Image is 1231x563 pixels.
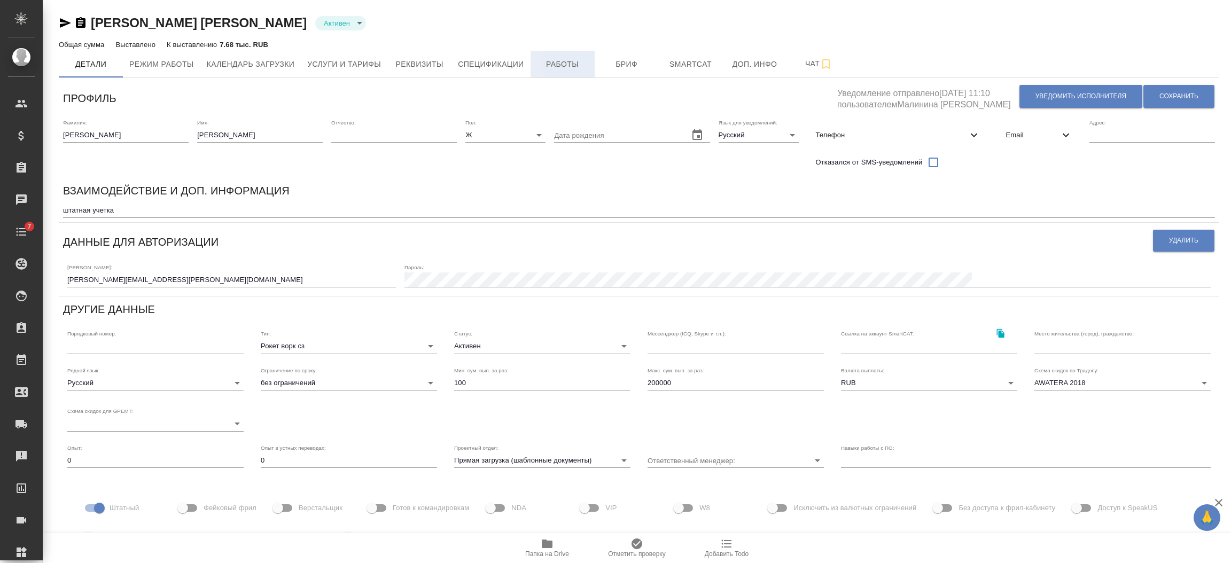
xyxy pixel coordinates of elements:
div: AWATERA 2018 [1034,376,1211,390]
span: Доступ к SpeakUS [1097,503,1157,513]
span: VIP [605,503,617,513]
span: Бриф [601,58,652,71]
button: Скопировать ссылку для ЯМессенджера [59,17,72,29]
label: Отчество: [331,120,356,125]
span: Услуги и тарифы [307,58,381,71]
p: Выставлено [115,41,158,49]
span: Доп. инфо [729,58,781,71]
div: Активен [454,339,630,354]
div: RUB [841,376,1017,390]
span: Режим работы [129,58,194,71]
span: Удалить [1169,236,1198,245]
button: Папка на Drive [502,533,592,563]
span: Smartcat [665,58,716,71]
h5: Уведомление отправлено [DATE] 11:10 пользователем Малинина [PERSON_NAME] [837,82,1019,111]
span: Спецификации [458,58,524,71]
button: Активен [321,19,353,28]
span: W8 [699,503,710,513]
div: Русский [719,128,799,143]
h6: Взаимодействие и доп. информация [63,182,290,199]
button: Удалить [1153,230,1214,252]
label: Навыки работы с ПО: [841,445,894,450]
button: Open [617,453,632,468]
span: Исключить из валютных ограничений [793,503,916,513]
label: Родной язык: [67,367,100,373]
label: Язык для уведомлений: [719,120,777,125]
label: Макс. сум. вып. за раз: [648,367,704,373]
span: Штатный [110,503,139,513]
a: [PERSON_NAME] [PERSON_NAME] [91,15,307,30]
span: 7 [21,221,37,232]
label: Схема скидок по Традосу: [1034,367,1098,373]
span: Верстальщик [299,503,342,513]
div: Телефон [807,123,989,147]
textarea: штатная учетка [63,206,1215,214]
span: Детали [65,58,116,71]
span: Отказался от SMS-уведомлений [816,157,923,168]
span: Работы [537,58,588,71]
div: Ж [465,128,546,143]
button: Сохранить [1143,85,1214,108]
p: Общая сумма [59,41,107,49]
div: Рокет ворк сз [261,339,437,354]
label: Место жительства (город), гражданство: [1034,331,1134,337]
label: Схема скидок для GPEMT: [67,409,133,414]
span: 🙏 [1198,506,1216,529]
label: Адрес: [1089,120,1106,125]
label: Имя: [197,120,209,125]
div: Активен [315,16,366,30]
label: Пароль: [404,264,424,270]
button: Уведомить исполнителя [1019,85,1142,108]
span: Папка на Drive [525,550,569,558]
span: Диплом исполнителя дает право нотариально заверять переводы [110,531,327,542]
div: без ограничений [261,376,437,390]
svg: Подписаться [820,58,832,71]
label: Валюта выплаты: [841,367,884,373]
span: Добавить Todo [705,550,749,558]
button: Скопировать ссылку [74,17,87,29]
h6: Данные для авторизации [63,233,219,251]
button: 🙏 [1194,504,1220,531]
button: Добавить Todo [682,533,772,563]
a: 7 [3,218,40,245]
span: Сохранить [1159,92,1198,101]
h6: Профиль [63,90,116,107]
button: Open [810,453,825,468]
span: Фейковый фрил [204,503,256,513]
label: Опыт в устных переводах: [261,445,326,450]
div: Русский [67,376,244,390]
span: Календарь загрузки [207,58,295,71]
label: Мин. сум. вып. за раз: [454,367,509,373]
label: Мессенджер (ICQ, Skype и т.п.): [648,331,726,337]
span: NDA [511,503,526,513]
label: [PERSON_NAME]: [67,264,112,270]
span: Готов к командировкам [393,503,469,513]
label: Ограничение по сроку: [261,367,317,373]
label: Тип: [261,331,271,337]
button: Отметить проверку [592,533,682,563]
span: Чат [793,57,845,71]
div: Email [998,123,1081,147]
button: Скопировать ссылку [990,322,1011,344]
p: К выставлению [167,41,220,49]
span: Email [1006,130,1059,140]
span: Уведомить исполнителя [1035,92,1126,101]
span: Телефон [816,130,968,140]
span: Без доступа к фрил-кабинету [959,503,1055,513]
label: Порядковый номер: [67,331,116,337]
label: Пол: [465,120,477,125]
label: Фамилия: [63,120,87,125]
label: Проектный отдел: [454,445,498,450]
span: Реквизиты [394,58,445,71]
span: Предоплата [369,531,409,542]
span: Отметить проверку [608,550,665,558]
label: Статус: [454,331,472,337]
label: Опыт: [67,445,82,450]
h6: Другие данные [63,301,155,318]
p: 7.68 тыс. RUB [220,41,268,49]
label: Ссылка на аккаунт SmartCAT: [841,331,914,337]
